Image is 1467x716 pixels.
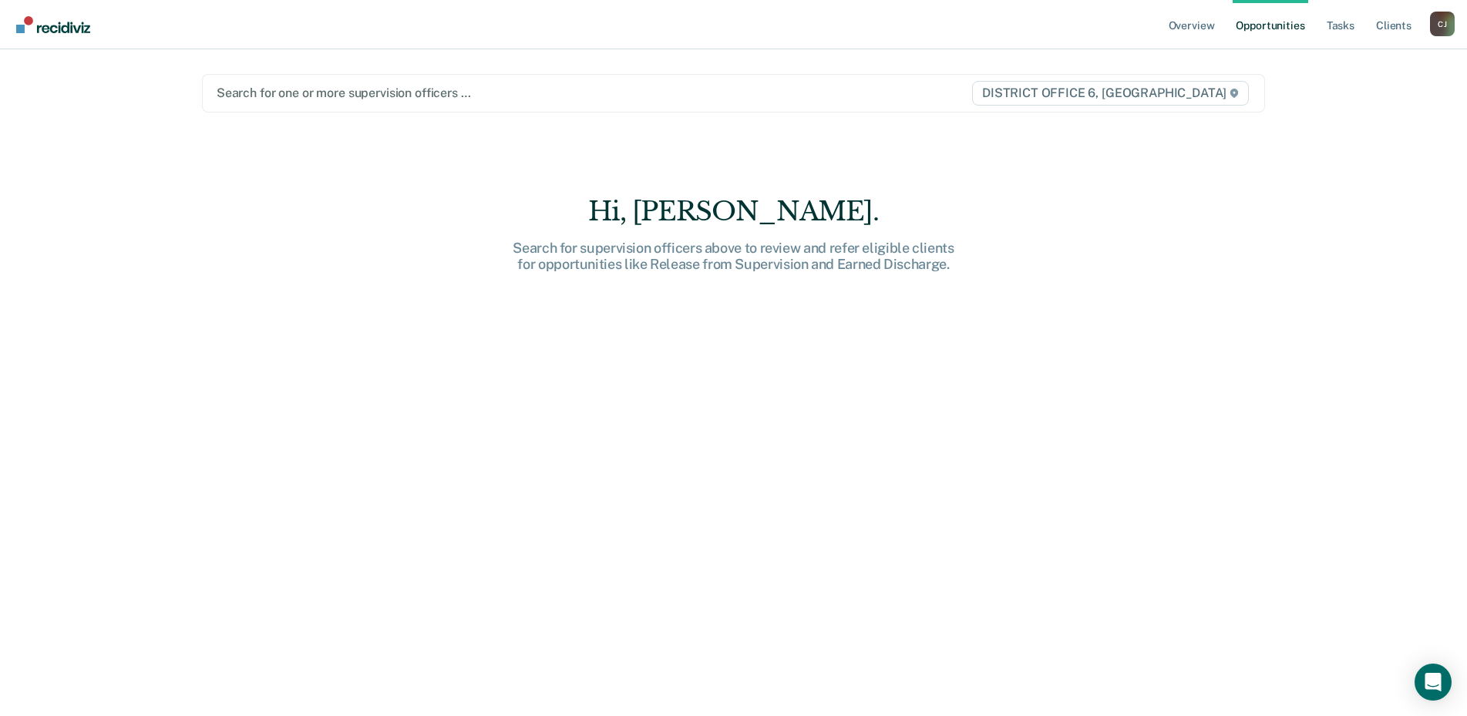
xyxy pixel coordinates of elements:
div: Search for supervision officers above to review and refer eligible clients for opportunities like... [487,240,981,273]
button: Profile dropdown button [1430,12,1455,36]
img: Recidiviz [16,16,90,33]
div: C J [1430,12,1455,36]
div: Open Intercom Messenger [1415,664,1452,701]
span: DISTRICT OFFICE 6, [GEOGRAPHIC_DATA] [972,81,1249,106]
div: Hi, [PERSON_NAME]. [487,196,981,227]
